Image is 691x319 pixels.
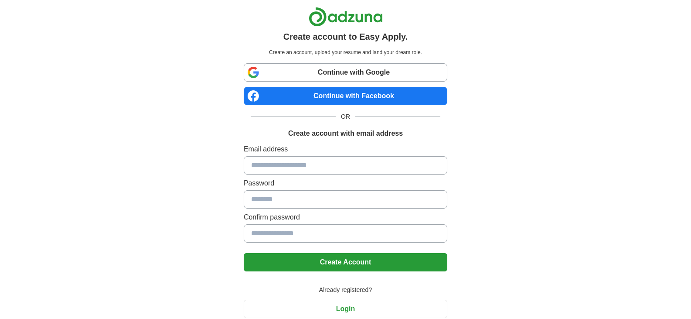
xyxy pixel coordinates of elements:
span: Already registered? [314,285,377,295]
button: Create Account [244,253,447,271]
h1: Create account to Easy Apply. [283,30,408,43]
label: Email address [244,144,447,154]
p: Create an account, upload your resume and land your dream role. [245,48,446,56]
span: OR [336,112,355,121]
label: Password [244,178,447,189]
button: Login [244,300,447,318]
label: Confirm password [244,212,447,223]
img: Adzuna logo [309,7,383,27]
a: Login [244,305,447,312]
a: Continue with Google [244,63,447,82]
a: Continue with Facebook [244,87,447,105]
h1: Create account with email address [288,128,403,139]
